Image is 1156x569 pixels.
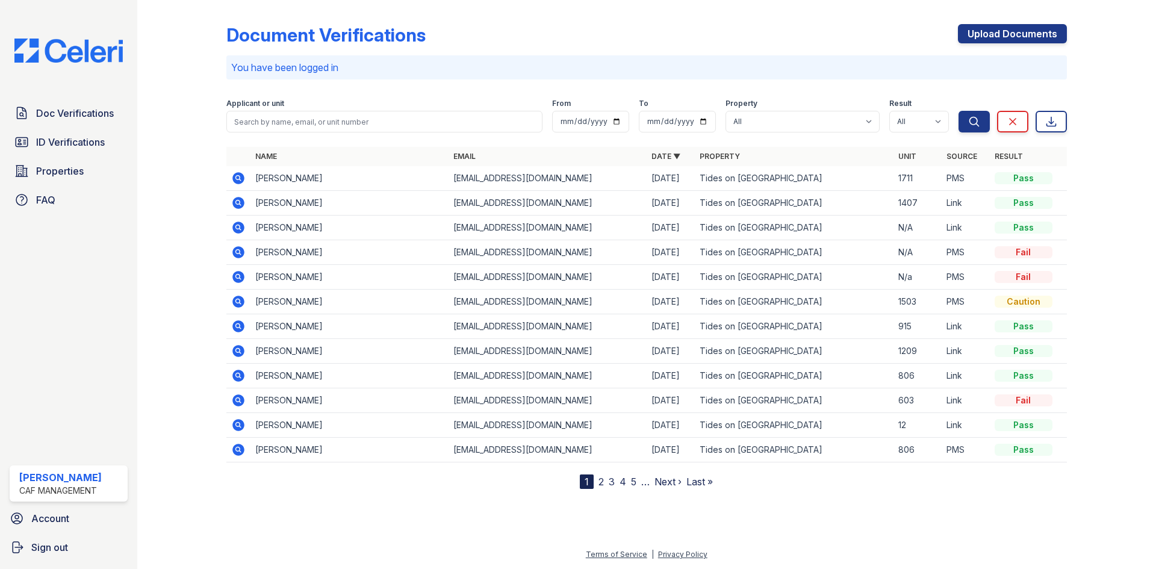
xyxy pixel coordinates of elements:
[250,265,449,290] td: [PERSON_NAME]
[942,290,990,314] td: PMS
[449,265,647,290] td: [EMAIL_ADDRESS][DOMAIN_NAME]
[942,438,990,462] td: PMS
[580,474,594,489] div: 1
[250,240,449,265] td: [PERSON_NAME]
[893,290,942,314] td: 1503
[647,314,695,339] td: [DATE]
[226,111,542,132] input: Search by name, email, or unit number
[651,152,680,161] a: Date ▼
[942,364,990,388] td: Link
[726,99,757,108] label: Property
[654,476,682,488] a: Next ›
[31,540,68,555] span: Sign out
[942,314,990,339] td: Link
[893,364,942,388] td: 806
[958,24,1067,43] a: Upload Documents
[250,413,449,438] td: [PERSON_NAME]
[658,550,707,559] a: Privacy Policy
[449,240,647,265] td: [EMAIL_ADDRESS][DOMAIN_NAME]
[231,60,1062,75] p: You have been logged in
[10,159,128,183] a: Properties
[647,166,695,191] td: [DATE]
[36,193,55,207] span: FAQ
[893,339,942,364] td: 1209
[449,314,647,339] td: [EMAIL_ADDRESS][DOMAIN_NAME]
[449,290,647,314] td: [EMAIL_ADDRESS][DOMAIN_NAME]
[620,476,626,488] a: 4
[639,99,648,108] label: To
[893,191,942,216] td: 1407
[995,271,1052,283] div: Fail
[449,339,647,364] td: [EMAIL_ADDRESS][DOMAIN_NAME]
[647,216,695,240] td: [DATE]
[893,314,942,339] td: 915
[651,550,654,559] div: |
[598,476,604,488] a: 2
[995,172,1052,184] div: Pass
[647,413,695,438] td: [DATE]
[893,166,942,191] td: 1711
[695,438,893,462] td: Tides on [GEOGRAPHIC_DATA]
[686,476,713,488] a: Last »
[552,99,571,108] label: From
[695,314,893,339] td: Tides on [GEOGRAPHIC_DATA]
[893,240,942,265] td: N/A
[995,394,1052,406] div: Fail
[250,388,449,413] td: [PERSON_NAME]
[942,265,990,290] td: PMS
[36,135,105,149] span: ID Verifications
[695,265,893,290] td: Tides on [GEOGRAPHIC_DATA]
[995,152,1023,161] a: Result
[647,438,695,462] td: [DATE]
[898,152,916,161] a: Unit
[449,191,647,216] td: [EMAIL_ADDRESS][DOMAIN_NAME]
[995,419,1052,431] div: Pass
[641,474,650,489] span: …
[5,506,132,530] a: Account
[695,191,893,216] td: Tides on [GEOGRAPHIC_DATA]
[942,166,990,191] td: PMS
[449,166,647,191] td: [EMAIL_ADDRESS][DOMAIN_NAME]
[31,511,69,526] span: Account
[942,388,990,413] td: Link
[226,99,284,108] label: Applicant or unit
[695,339,893,364] td: Tides on [GEOGRAPHIC_DATA]
[449,364,647,388] td: [EMAIL_ADDRESS][DOMAIN_NAME]
[19,470,102,485] div: [PERSON_NAME]
[995,345,1052,357] div: Pass
[250,438,449,462] td: [PERSON_NAME]
[893,413,942,438] td: 12
[647,240,695,265] td: [DATE]
[36,164,84,178] span: Properties
[647,265,695,290] td: [DATE]
[995,296,1052,308] div: Caution
[449,438,647,462] td: [EMAIL_ADDRESS][DOMAIN_NAME]
[695,166,893,191] td: Tides on [GEOGRAPHIC_DATA]
[250,339,449,364] td: [PERSON_NAME]
[942,191,990,216] td: Link
[250,290,449,314] td: [PERSON_NAME]
[647,364,695,388] td: [DATE]
[995,444,1052,456] div: Pass
[36,106,114,120] span: Doc Verifications
[893,216,942,240] td: N/A
[19,485,102,497] div: CAF Management
[995,222,1052,234] div: Pass
[5,39,132,63] img: CE_Logo_Blue-a8612792a0a2168367f1c8372b55b34899dd931a85d93a1a3d3e32e68fde9ad4.png
[647,388,695,413] td: [DATE]
[942,216,990,240] td: Link
[449,413,647,438] td: [EMAIL_ADDRESS][DOMAIN_NAME]
[893,438,942,462] td: 806
[449,388,647,413] td: [EMAIL_ADDRESS][DOMAIN_NAME]
[695,388,893,413] td: Tides on [GEOGRAPHIC_DATA]
[647,339,695,364] td: [DATE]
[889,99,912,108] label: Result
[695,240,893,265] td: Tides on [GEOGRAPHIC_DATA]
[631,476,636,488] a: 5
[695,413,893,438] td: Tides on [GEOGRAPHIC_DATA]
[586,550,647,559] a: Terms of Service
[700,152,740,161] a: Property
[893,388,942,413] td: 603
[942,339,990,364] td: Link
[893,265,942,290] td: N/a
